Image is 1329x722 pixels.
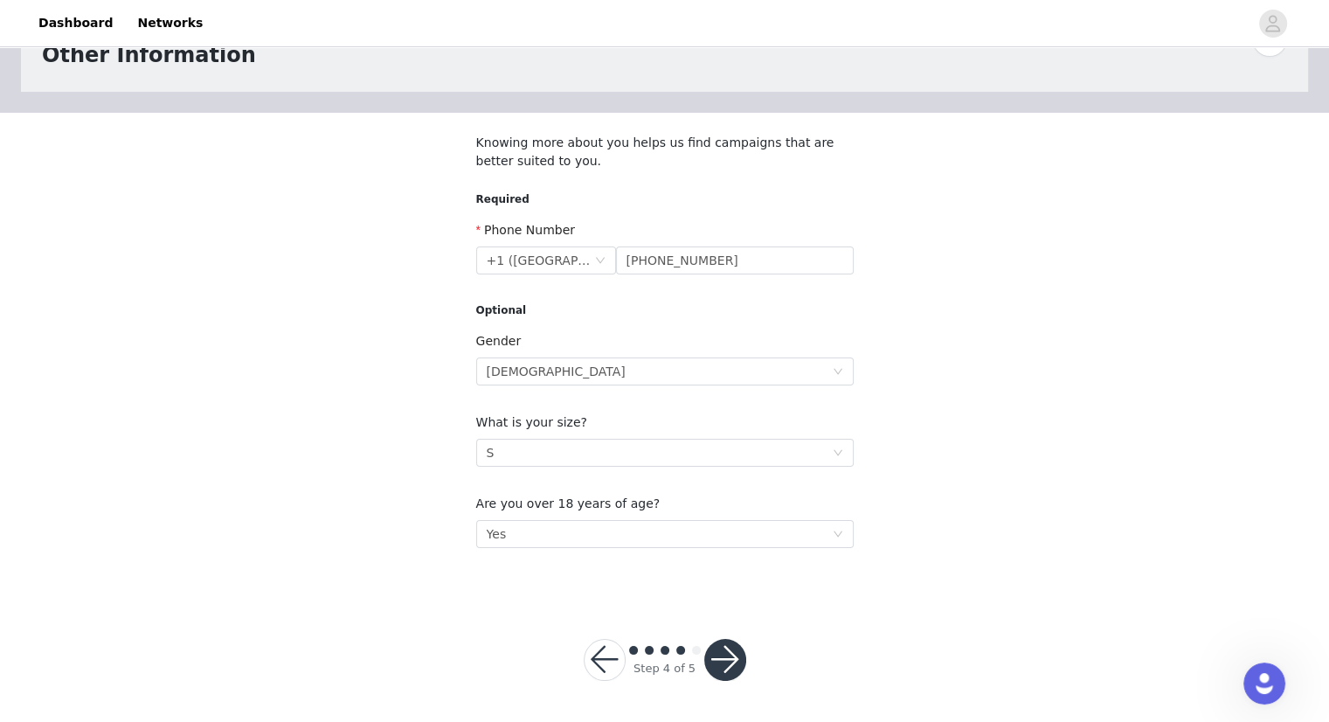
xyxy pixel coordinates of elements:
[833,366,843,378] i: icon: down
[616,246,854,274] input: (000) 000-0000
[633,660,696,677] div: Step 4 of 5
[595,255,606,267] i: icon: down
[476,496,661,510] span: Are you over 18 years of age?
[476,191,854,207] h5: Required
[487,440,495,466] div: S
[1264,10,1281,38] div: avatar
[487,521,507,547] div: Yes
[476,223,576,237] label: Phone Number
[487,247,594,274] div: +1 (United States)
[476,415,587,429] span: What is your size?
[127,3,213,43] a: Networks
[833,529,843,541] i: icon: down
[28,3,123,43] a: Dashboard
[487,358,626,385] div: Female
[1243,663,1285,705] iframe: Intercom live chat
[42,39,256,71] h1: Other Information
[476,302,854,318] h5: Optional
[833,448,843,460] i: icon: down
[476,134,854,170] p: Knowing more about you helps us find campaigns that are better suited to you.
[476,334,522,348] label: Gender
